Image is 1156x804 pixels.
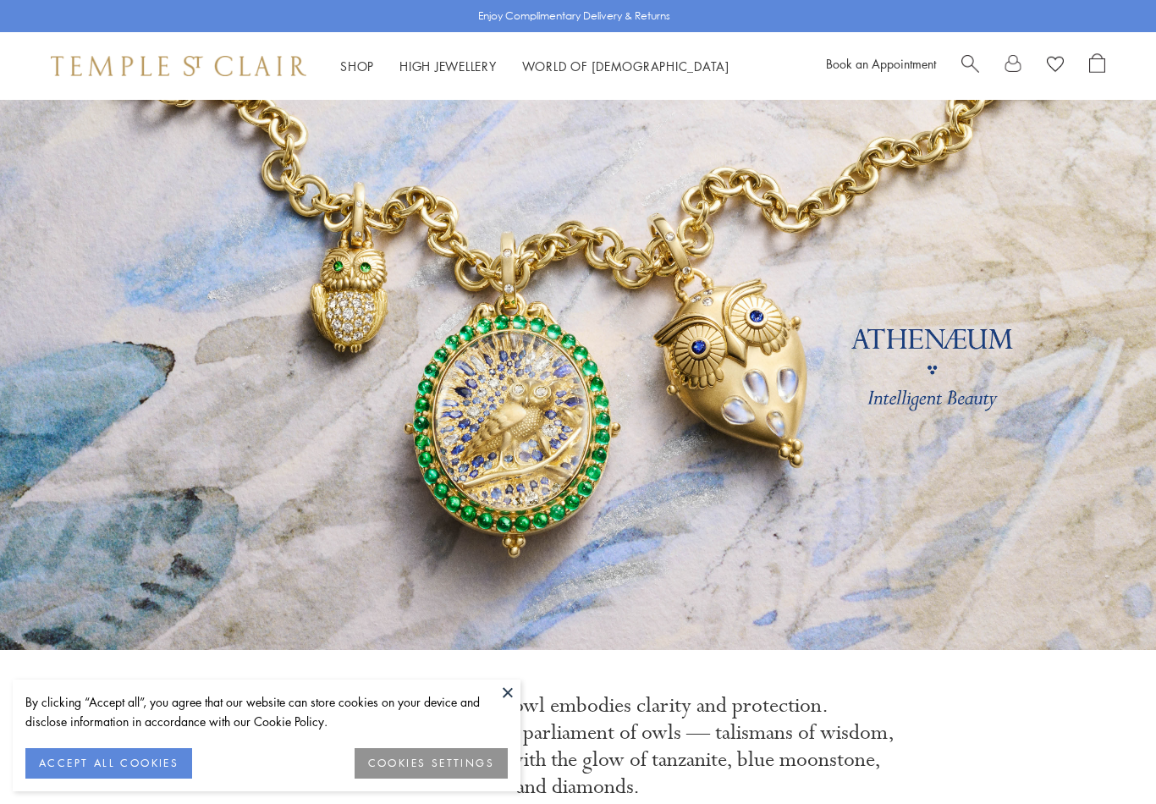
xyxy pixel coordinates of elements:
a: Open Shopping Bag [1089,53,1105,79]
a: Book an Appointment [826,55,936,72]
a: ShopShop [340,58,374,74]
button: ACCEPT ALL COOKIES [25,748,192,779]
iframe: Gorgias live chat messenger [1071,724,1139,787]
a: View Wishlist [1047,53,1064,79]
nav: Main navigation [340,56,729,77]
p: Sacred to Athena, the owl embodies clarity and protection. [PERSON_NAME] presents a parliament of... [261,692,895,801]
div: By clicking “Accept all”, you agree that our website can store cookies on your device and disclos... [25,692,508,731]
img: Temple St. Clair [51,56,306,76]
button: COOKIES SETTINGS [355,748,508,779]
p: Enjoy Complimentary Delivery & Returns [478,8,670,25]
a: High JewelleryHigh Jewellery [399,58,497,74]
a: Search [961,53,979,79]
a: World of [DEMOGRAPHIC_DATA]World of [DEMOGRAPHIC_DATA] [522,58,729,74]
